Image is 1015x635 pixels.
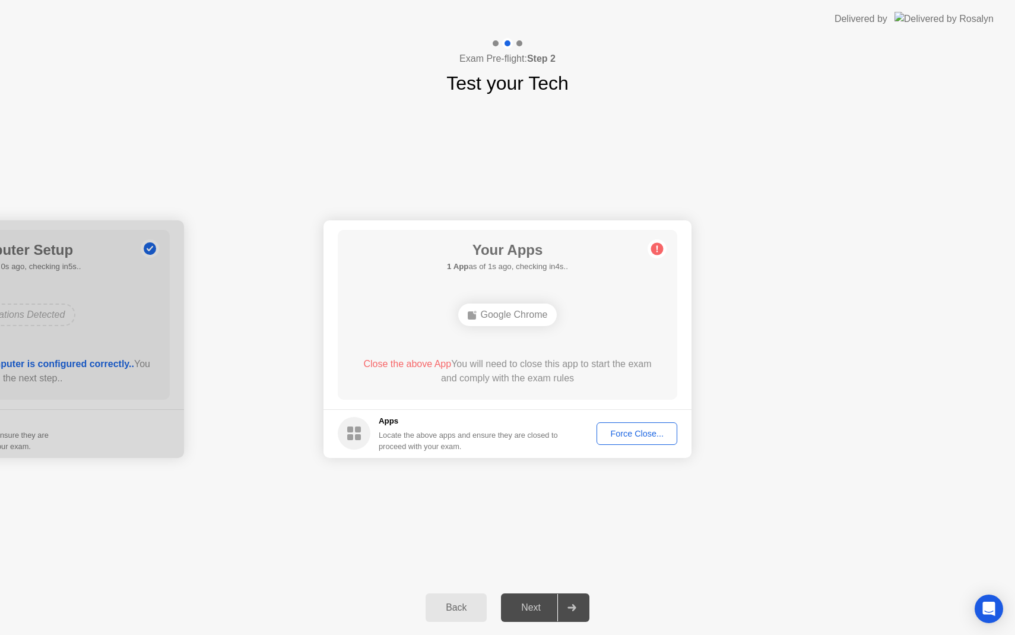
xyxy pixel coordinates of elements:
div: Next [505,602,557,613]
h1: Test your Tech [446,69,569,97]
div: Locate the above apps and ensure they are closed to proceed with your exam. [379,429,559,452]
h4: Exam Pre-flight: [459,52,556,66]
div: Back [429,602,483,613]
button: Back [426,593,487,622]
span: Close the above App [363,359,451,369]
div: Force Close... [601,429,673,438]
h5: as of 1s ago, checking in4s.. [447,261,568,273]
div: Open Intercom Messenger [975,595,1003,623]
h5: Apps [379,415,559,427]
button: Next [501,593,589,622]
div: You will need to close this app to start the exam and comply with the exam rules [355,357,661,386]
b: Step 2 [527,53,556,64]
div: Delivered by [835,12,887,26]
img: Delivered by Rosalyn [895,12,994,26]
button: Force Close... [597,422,677,445]
h1: Your Apps [447,239,568,261]
div: Google Chrome [458,304,557,326]
b: 1 App [447,262,468,271]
